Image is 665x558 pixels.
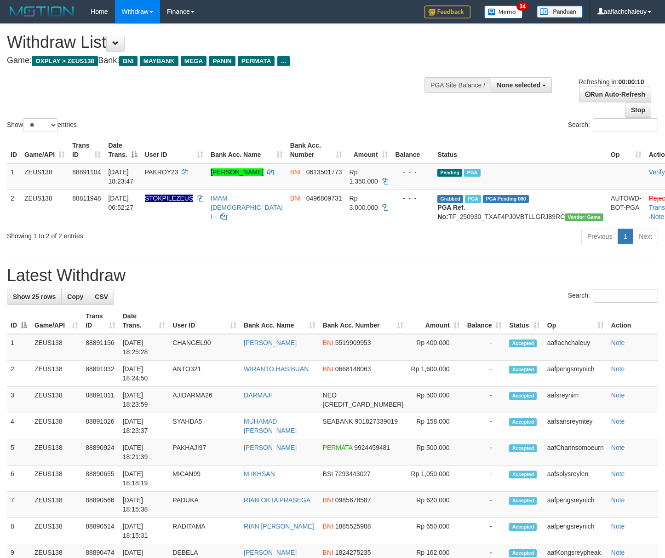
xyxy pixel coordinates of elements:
[119,361,169,387] td: [DATE] 18:24:50
[169,308,240,334] th: User ID: activate to sort column ascending
[611,339,625,346] a: Note
[335,549,371,556] span: Copy 1824275235 to clipboard
[31,439,82,466] td: ZEUS138
[82,387,119,413] td: 88891011
[335,523,371,530] span: Copy 1885525988 to clipboard
[108,195,133,211] span: [DATE] 06:52:27
[244,339,297,346] a: [PERSON_NAME]
[169,334,240,361] td: CHANGEL90
[544,334,608,361] td: aaflachchaleuy
[7,190,21,225] td: 2
[7,137,21,163] th: ID
[169,387,240,413] td: AJIDARMA26
[31,466,82,492] td: ZEUS138
[484,6,523,18] img: Button%20Memo.svg
[396,194,430,203] div: - - -
[437,204,465,220] b: PGA Ref. No:
[464,466,506,492] td: -
[145,168,178,176] span: PAKROY23
[579,86,651,102] a: Run Auto-Refresh
[516,2,529,11] span: 34
[145,195,194,202] span: Nama rekening ada tanda titik/strip, harap diedit
[211,195,283,220] a: IMAM [DEMOGRAPHIC_DATA] I--
[323,496,333,504] span: BNI
[354,444,390,451] span: Copy 9924459481 to clipboard
[7,33,434,52] h1: Withdraw List
[244,365,309,373] a: WIRANTO HASIBUAN
[350,168,378,185] span: Rp 1.350.000
[7,266,658,285] h1: Latest Withdraw
[611,418,625,425] a: Note
[319,308,407,334] th: Bank Acc. Number: activate to sort column ascending
[537,6,583,18] img: panduan.png
[287,137,346,163] th: Bank Acc. Number: activate to sort column ascending
[21,137,69,163] th: Game/API: activate to sort column ascending
[306,195,342,202] span: Copy 0496809731 to clipboard
[618,78,644,86] strong: 00:00:10
[465,195,481,203] span: Marked by aafsreyleap
[7,308,31,334] th: ID: activate to sort column descending
[611,444,625,451] a: Note
[323,339,333,346] span: BNI
[483,195,529,203] span: PGA Pending
[238,56,275,66] span: PERMATA
[32,56,98,66] span: OXPLAY > ZEUS138
[7,56,434,65] h4: Game: Bank:
[31,387,82,413] td: ZEUS138
[544,518,608,544] td: aafpengsreynich
[323,549,333,556] span: BNI
[141,137,207,163] th: User ID: activate to sort column ascending
[82,308,119,334] th: Trans ID: activate to sort column ascending
[7,361,31,387] td: 2
[277,56,290,66] span: ...
[169,361,240,387] td: ANTO321
[119,439,169,466] td: [DATE] 18:21:39
[119,56,137,66] span: BNI
[323,444,353,451] span: PERMATA
[169,492,240,518] td: PADUKA
[119,492,169,518] td: [DATE] 18:15:38
[7,163,21,190] td: 1
[335,339,371,346] span: Copy 5519909953 to clipboard
[509,471,537,478] span: Accepted
[544,466,608,492] td: aafsolysreylen
[611,496,625,504] a: Note
[464,492,506,518] td: -
[82,466,119,492] td: 88890655
[509,549,537,557] span: Accepted
[568,289,658,303] label: Search:
[7,413,31,439] td: 4
[7,5,77,18] img: MOTION_logo.png
[407,413,463,439] td: Rp 158,000
[509,339,537,347] span: Accepted
[407,492,463,518] td: Rp 620,000
[323,365,333,373] span: BNI
[169,413,240,439] td: SYAHDA5
[244,391,272,399] a: DARMAJI
[607,190,645,225] td: AUTOWD-BOT-PGA
[119,518,169,544] td: [DATE] 18:15:31
[21,163,69,190] td: ZEUS138
[633,229,658,244] a: Next
[7,439,31,466] td: 5
[240,308,319,334] th: Bank Acc. Name: activate to sort column ascending
[649,168,665,176] a: Verify
[509,392,537,400] span: Accepted
[611,365,625,373] a: Note
[323,418,353,425] span: SEABANK
[323,470,333,477] span: BSI
[323,391,337,399] span: NEO
[119,334,169,361] td: [DATE] 18:25:28
[350,195,378,211] span: Rp 3.000.000
[82,334,119,361] td: 88891156
[581,229,618,244] a: Previous
[244,523,314,530] a: RIAN [PERSON_NAME]
[31,308,82,334] th: Game/API: activate to sort column ascending
[244,470,275,477] a: M IKHSAN
[290,195,301,202] span: BNI
[31,334,82,361] td: ZEUS138
[434,190,607,225] td: TF_250930_TXAF4PJ0VBTLLGRJ89RC
[608,308,658,334] th: Action
[61,289,89,305] a: Copy
[611,523,625,530] a: Note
